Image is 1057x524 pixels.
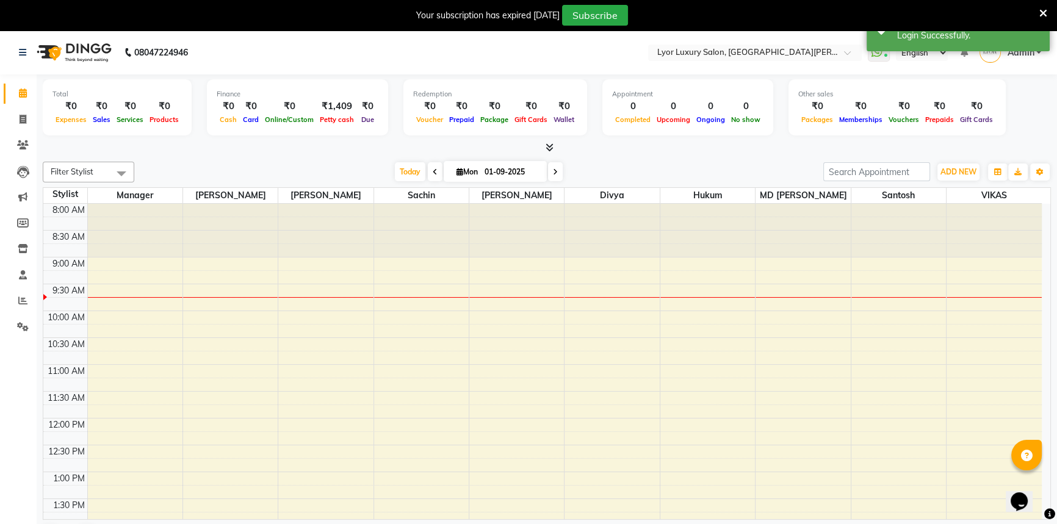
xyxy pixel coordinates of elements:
div: ₹0 [477,99,511,113]
div: ₹0 [52,99,90,113]
span: Due [358,115,377,124]
div: ₹0 [262,99,317,113]
div: ₹1,409 [317,99,357,113]
iframe: chat widget [1006,475,1045,512]
span: Ongoing [693,115,728,124]
span: Prepaids [922,115,957,124]
span: divya [565,188,659,203]
div: Total [52,89,182,99]
div: ₹0 [798,99,836,113]
div: Login Successfully. [897,29,1041,42]
input: 2025-09-01 [481,163,542,181]
div: 1:00 PM [51,472,87,485]
div: Other sales [798,89,996,99]
div: 12:30 PM [46,445,87,458]
div: ₹0 [922,99,957,113]
span: Admin [1007,46,1034,59]
span: Expenses [52,115,90,124]
span: MD [PERSON_NAME] [756,188,850,203]
div: Redemption [413,89,577,99]
div: 1:30 PM [51,499,87,512]
span: [PERSON_NAME] [469,188,564,203]
span: [PERSON_NAME] [183,188,278,203]
span: Sales [90,115,114,124]
div: ₹0 [886,99,922,113]
div: Stylist [43,188,87,201]
b: 08047224946 [134,35,188,70]
div: Appointment [612,89,763,99]
span: Packages [798,115,836,124]
span: Cash [217,115,240,124]
span: Voucher [413,115,446,124]
span: Products [146,115,182,124]
span: hukum [660,188,755,203]
span: No show [728,115,763,124]
div: 9:00 AM [50,257,87,270]
div: 12:00 PM [46,418,87,431]
div: ₹0 [446,99,477,113]
div: ₹0 [217,99,240,113]
div: ₹0 [90,99,114,113]
div: ₹0 [413,99,446,113]
div: ₹0 [836,99,886,113]
span: Petty cash [317,115,357,124]
span: Today [395,162,425,181]
div: ₹0 [957,99,996,113]
span: Memberships [836,115,886,124]
input: Search Appointment [823,162,930,181]
div: 11:00 AM [45,365,87,378]
span: Filter Stylist [51,167,93,176]
span: Manager [88,188,182,203]
div: 10:30 AM [45,338,87,351]
div: 0 [693,99,728,113]
img: logo [31,35,115,70]
div: ₹0 [550,99,577,113]
div: 8:00 AM [50,204,87,217]
div: ₹0 [357,99,378,113]
span: Gift Cards [511,115,550,124]
div: ₹0 [114,99,146,113]
span: Online/Custom [262,115,317,124]
img: Admin [979,41,1001,63]
button: Subscribe [562,5,628,26]
div: ₹0 [511,99,550,113]
span: Services [114,115,146,124]
div: ₹0 [240,99,262,113]
div: Finance [217,89,378,99]
span: Wallet [550,115,577,124]
div: 0 [728,99,763,113]
span: Prepaid [446,115,477,124]
span: Card [240,115,262,124]
div: 0 [612,99,654,113]
span: Package [477,115,511,124]
span: Sachin [374,188,469,203]
span: Vouchers [886,115,922,124]
span: Mon [453,167,481,176]
span: VIKAS [947,188,1042,203]
div: 10:00 AM [45,311,87,324]
div: 8:30 AM [50,231,87,243]
div: 9:30 AM [50,284,87,297]
button: ADD NEW [937,163,979,181]
span: ADD NEW [940,167,976,176]
div: Your subscription has expired [DATE] [416,9,560,22]
div: 11:30 AM [45,392,87,404]
div: 0 [654,99,693,113]
span: [PERSON_NAME] [278,188,373,203]
span: Completed [612,115,654,124]
span: Gift Cards [957,115,996,124]
div: ₹0 [146,99,182,113]
span: santosh [851,188,946,203]
span: Upcoming [654,115,693,124]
